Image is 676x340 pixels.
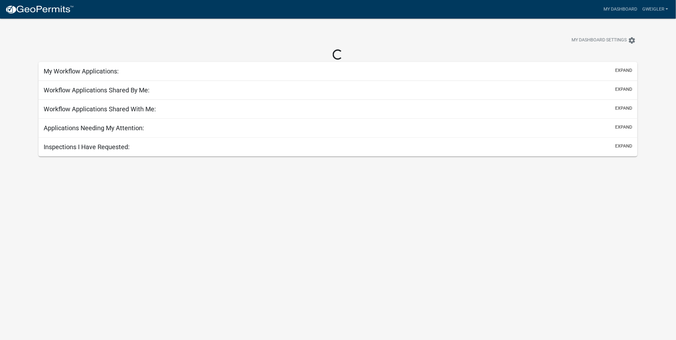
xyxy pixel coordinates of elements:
[615,143,632,149] button: expand
[44,124,144,132] h5: Applications Needing My Attention:
[628,37,636,44] i: settings
[615,67,632,74] button: expand
[44,67,119,75] h5: My Workflow Applications:
[615,124,632,131] button: expand
[615,86,632,93] button: expand
[572,37,627,44] span: My Dashboard Settings
[615,105,632,112] button: expand
[44,86,150,94] h5: Workflow Applications Shared By Me:
[601,3,640,15] a: My Dashboard
[640,3,671,15] a: gweigler
[44,143,130,151] h5: Inspections I Have Requested:
[567,34,641,47] button: My Dashboard Settingssettings
[44,105,156,113] h5: Workflow Applications Shared With Me:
